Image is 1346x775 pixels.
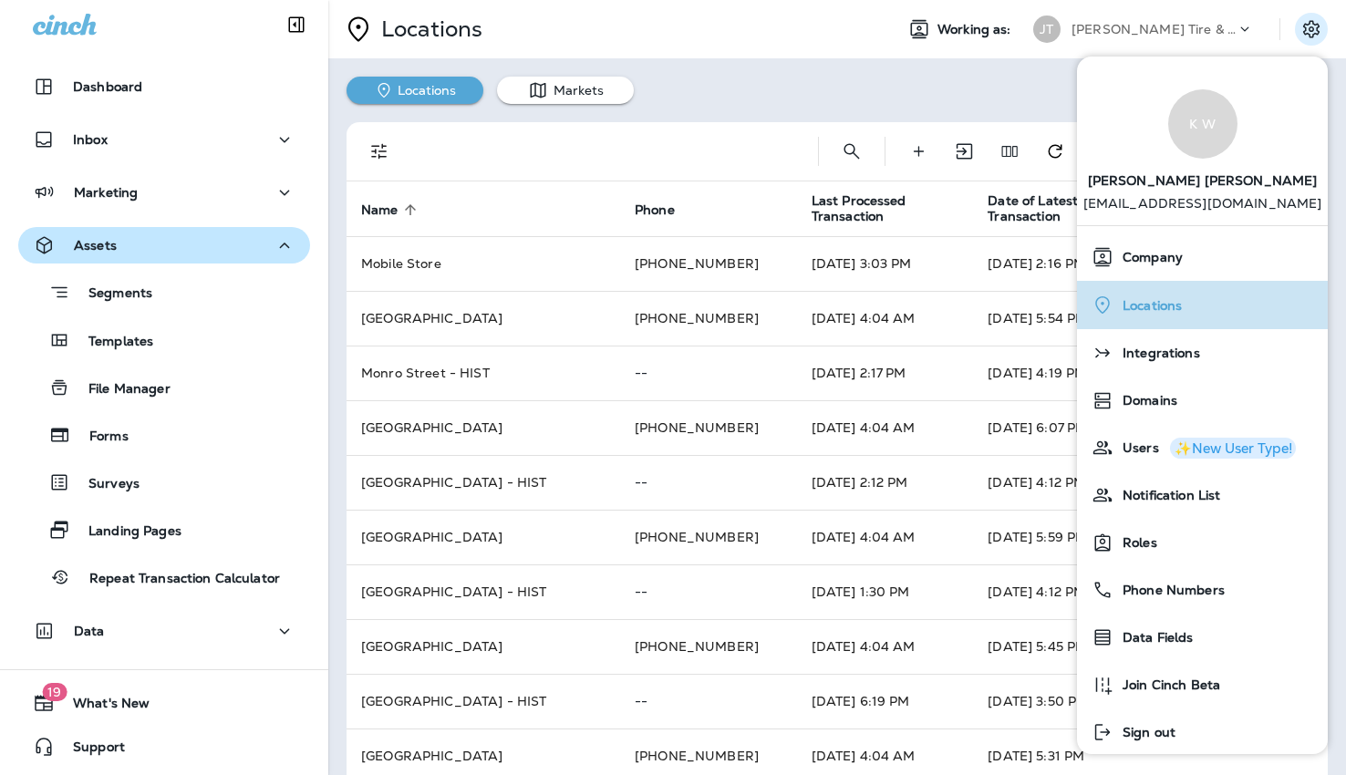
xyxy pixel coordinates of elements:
button: Integrations [1077,329,1328,377]
button: Domains [1077,377,1328,424]
div: JT [1033,15,1061,43]
span: Roles [1113,535,1157,551]
span: Join Cinch Beta [1113,677,1220,693]
p: Inbox [73,132,108,147]
p: Landing Pages [70,523,181,541]
a: Domains [1084,382,1320,418]
td: Mobile Store [347,236,620,291]
button: Assets [18,227,310,263]
td: [DATE] 4:04 AM [797,400,974,455]
p: -- [635,366,782,380]
button: Phone Numbers [1077,566,1328,614]
span: Name [361,202,399,218]
a: Data Fields [1084,619,1320,656]
button: Users✨New User Type! [1077,424,1328,471]
p: Data [74,624,105,638]
td: [GEOGRAPHIC_DATA] [347,400,620,455]
span: Name [361,201,422,218]
td: [DATE] 4:19 PM [973,346,1328,400]
span: What's New [55,696,150,718]
p: File Manager [70,381,171,398]
button: Roles [1077,519,1328,566]
td: [DATE] 3:50 PM [973,674,1328,728]
span: Phone [635,202,675,218]
p: Forms [71,429,129,446]
td: [GEOGRAPHIC_DATA] [347,510,620,564]
button: Dashboard [18,68,310,105]
td: [DATE] 2:12 PM [797,455,974,510]
button: Notification List [1077,471,1328,519]
span: Working as: [937,22,1015,37]
td: [DATE] 2:16 PM [973,236,1328,291]
button: Data Fields [1077,614,1328,661]
button: Search Locations [833,133,870,170]
td: [DATE] 5:54 PM [973,291,1328,346]
td: [DATE] 4:04 AM [797,510,974,564]
span: Users [1113,440,1159,456]
a: Users✨New User Type! [1084,429,1320,466]
button: Landing Pages [18,511,310,549]
td: [PHONE_NUMBER] [620,510,797,564]
td: [PHONE_NUMBER] [620,236,797,291]
button: Inbox [18,121,310,158]
a: Locations [1084,286,1320,324]
span: Phone Numbers [1113,583,1225,598]
span: Support [55,739,125,761]
p: Surveys [70,476,140,493]
button: Repeat Transaction Calculator [18,558,310,596]
span: Sign out [1113,725,1175,740]
span: Last Processed Transaction [812,193,943,224]
td: Monro Street - HIST [347,346,620,400]
a: K W[PERSON_NAME] [PERSON_NAME] [EMAIL_ADDRESS][DOMAIN_NAME] [1077,71,1328,225]
button: 19What's New [18,685,310,721]
div: ✨New User Type! [1175,441,1292,455]
p: Dashboard [73,79,142,94]
td: [GEOGRAPHIC_DATA] [347,291,620,346]
span: Refresh transaction statistics [1037,141,1073,158]
button: Edit Fields [991,133,1028,170]
button: Settings [1295,13,1328,46]
span: Phone [635,201,699,218]
td: [PHONE_NUMBER] [620,619,797,674]
td: [PHONE_NUMBER] [620,291,797,346]
span: Last Processed Transaction [812,193,967,224]
p: Segments [70,285,152,304]
p: Assets [74,238,117,253]
p: Templates [70,334,153,351]
button: Locations [1077,281,1328,329]
button: Segments [18,273,310,312]
td: [DATE] 5:45 PM [973,619,1328,674]
span: Data Fields [1113,630,1194,646]
button: Filters [361,133,398,170]
td: [DATE] 4:12 PM [973,564,1328,619]
p: -- [635,584,782,599]
button: Collapse Sidebar [271,6,322,43]
td: [DATE] 5:59 PM [973,510,1328,564]
span: Notification List [1113,488,1220,503]
button: Templates [18,321,310,359]
button: Import Locations [946,133,982,170]
p: [PERSON_NAME] Tire & Auto [1072,22,1236,36]
span: Domains [1113,393,1177,408]
a: Phone Numbers [1084,572,1320,608]
a: Roles [1084,524,1320,561]
td: [DATE] 4:04 AM [797,291,974,346]
span: Integrations [1113,346,1200,361]
td: [DATE] 6:19 PM [797,674,974,728]
span: [PERSON_NAME] [PERSON_NAME] [1088,159,1318,196]
a: Integrations [1084,335,1320,371]
a: Company [1084,239,1320,275]
button: Forms [18,416,310,454]
button: Create Location [900,133,937,170]
td: [DATE] 1:30 PM [797,564,974,619]
p: [EMAIL_ADDRESS][DOMAIN_NAME] [1083,196,1322,225]
span: Locations [1113,298,1182,314]
button: Join Cinch Beta [1077,661,1328,708]
button: Marketing [18,174,310,211]
span: Date of Latest Transaction [988,193,1119,224]
td: [GEOGRAPHIC_DATA] - HIST [347,564,620,619]
td: [DATE] 3:03 PM [797,236,974,291]
button: Locations [347,77,483,104]
p: -- [635,475,782,490]
button: Data [18,613,310,649]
